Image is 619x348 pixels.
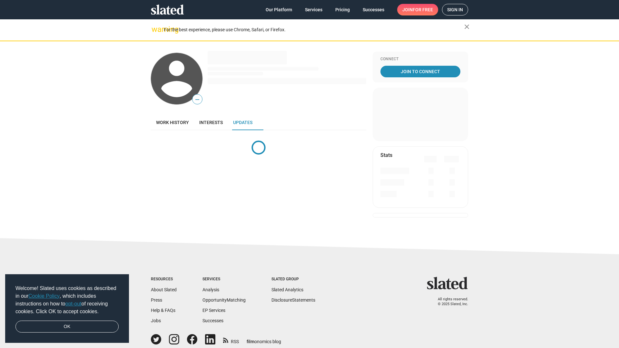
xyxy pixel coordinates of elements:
mat-card-title: Stats [380,152,392,159]
div: cookieconsent [5,274,129,343]
span: Welcome! Slated uses cookies as described in our , which includes instructions on how to of recei... [15,285,119,315]
span: Join To Connect [382,66,459,77]
a: Sign in [442,4,468,15]
a: Joinfor free [397,4,438,15]
a: dismiss cookie message [15,321,119,333]
a: About Slated [151,287,177,292]
span: — [192,95,202,104]
div: Slated Group [271,277,315,282]
div: Resources [151,277,177,282]
a: RSS [223,335,239,345]
span: Interests [199,120,223,125]
a: Updates [228,115,258,130]
span: film [247,339,254,344]
mat-icon: warning [152,25,159,33]
a: Help & FAQs [151,308,175,313]
a: Join To Connect [380,66,460,77]
div: For the best experience, please use Chrome, Safari, or Firefox. [164,25,464,34]
span: Successes [363,4,384,15]
span: Our Platform [266,4,292,15]
a: Cookie Policy [28,293,60,299]
a: Interests [194,115,228,130]
a: OpportunityMatching [202,297,246,303]
a: Work history [151,115,194,130]
span: Pricing [335,4,350,15]
span: for free [413,4,433,15]
a: DisclosureStatements [271,297,315,303]
div: Connect [380,57,460,62]
p: All rights reserved. © 2025 Slated, Inc. [431,297,468,306]
mat-icon: close [463,23,471,31]
span: Join [402,4,433,15]
span: Services [305,4,322,15]
a: Press [151,297,162,303]
a: Pricing [330,4,355,15]
span: Updates [233,120,252,125]
a: Our Platform [260,4,297,15]
a: Analysis [202,287,219,292]
a: Successes [202,318,223,323]
div: Services [202,277,246,282]
a: Successes [358,4,389,15]
span: Sign in [447,4,463,15]
a: Jobs [151,318,161,323]
a: Slated Analytics [271,287,303,292]
a: opt-out [65,301,82,306]
a: Services [300,4,328,15]
a: EP Services [202,308,225,313]
span: Work history [156,120,189,125]
a: filmonomics blog [247,333,281,345]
